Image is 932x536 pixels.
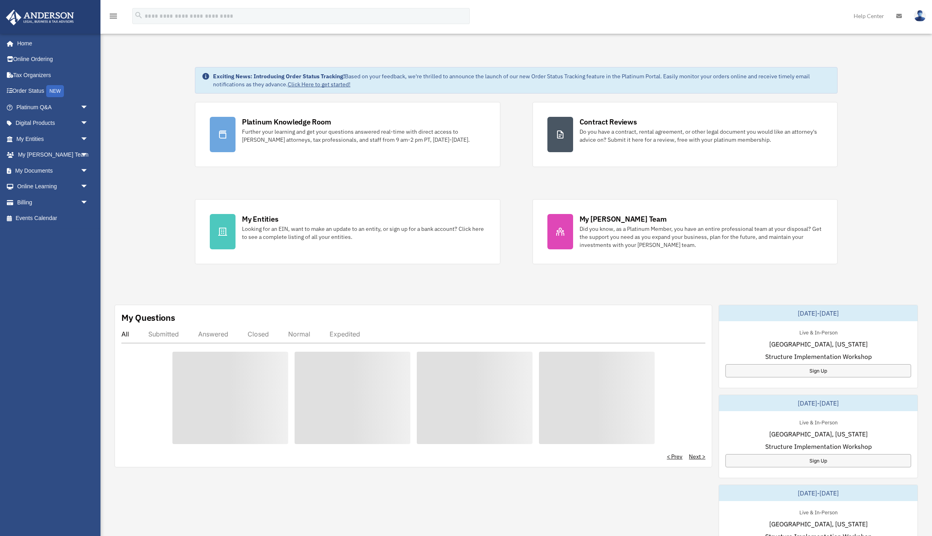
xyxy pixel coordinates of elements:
a: My Entitiesarrow_drop_down [6,131,100,147]
div: Contract Reviews [580,117,637,127]
a: Next > [689,452,705,461]
div: Answered [198,330,228,338]
div: Live & In-Person [793,328,844,336]
div: Based on your feedback, we're thrilled to announce the launch of our new Order Status Tracking fe... [213,72,831,88]
a: Click Here to get started! [288,81,350,88]
a: Sign Up [725,454,911,467]
span: arrow_drop_down [80,163,96,179]
a: Events Calendar [6,210,100,226]
div: Live & In-Person [793,418,844,426]
a: Home [6,35,96,51]
div: Do you have a contract, rental agreement, or other legal document you would like an attorney's ad... [580,128,823,144]
a: Online Learningarrow_drop_down [6,179,100,195]
span: arrow_drop_down [80,131,96,147]
a: Online Ordering [6,51,100,67]
i: search [134,11,143,20]
span: arrow_drop_down [80,194,96,211]
a: Platinum Knowledge Room Further your learning and get your questions answered real-time with dire... [195,102,500,167]
div: Submitted [148,330,179,338]
div: Further your learning and get your questions answered real-time with direct access to [PERSON_NAM... [242,128,485,144]
span: [GEOGRAPHIC_DATA], [US_STATE] [769,429,868,439]
i: menu [109,11,118,21]
a: Tax Organizers [6,67,100,83]
div: Did you know, as a Platinum Member, you have an entire professional team at your disposal? Get th... [580,225,823,249]
div: Closed [248,330,269,338]
a: Billingarrow_drop_down [6,194,100,210]
span: arrow_drop_down [80,147,96,163]
span: Structure Implementation Workshop [765,442,872,451]
span: arrow_drop_down [80,115,96,132]
div: My Entities [242,214,278,224]
a: < Prev [667,452,682,461]
div: My [PERSON_NAME] Team [580,214,667,224]
strong: Exciting News: Introducing Order Status Tracking! [213,73,345,80]
div: [DATE]-[DATE] [719,305,918,321]
div: Live & In-Person [793,507,844,516]
div: Platinum Knowledge Room [242,117,331,127]
img: User Pic [914,10,926,22]
a: Order StatusNEW [6,83,100,100]
a: My [PERSON_NAME] Team Did you know, as a Platinum Member, you have an entire professional team at... [533,199,838,264]
div: NEW [46,85,64,97]
img: Anderson Advisors Platinum Portal [4,10,76,25]
a: Platinum Q&Aarrow_drop_down [6,99,100,115]
span: arrow_drop_down [80,179,96,195]
a: My Entities Looking for an EIN, want to make an update to an entity, or sign up for a bank accoun... [195,199,500,264]
div: [DATE]-[DATE] [719,395,918,411]
div: [DATE]-[DATE] [719,485,918,501]
a: My [PERSON_NAME] Teamarrow_drop_down [6,147,100,163]
div: All [121,330,129,338]
span: Structure Implementation Workshop [765,352,872,361]
a: Digital Productsarrow_drop_down [6,115,100,131]
span: [GEOGRAPHIC_DATA], [US_STATE] [769,339,868,349]
div: Expedited [330,330,360,338]
div: Looking for an EIN, want to make an update to an entity, or sign up for a bank account? Click her... [242,225,485,241]
a: Sign Up [725,364,911,377]
div: Normal [288,330,310,338]
a: My Documentsarrow_drop_down [6,163,100,179]
span: arrow_drop_down [80,99,96,116]
a: menu [109,14,118,21]
div: My Questions [121,312,175,324]
a: Contract Reviews Do you have a contract, rental agreement, or other legal document you would like... [533,102,838,167]
span: [GEOGRAPHIC_DATA], [US_STATE] [769,519,868,529]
